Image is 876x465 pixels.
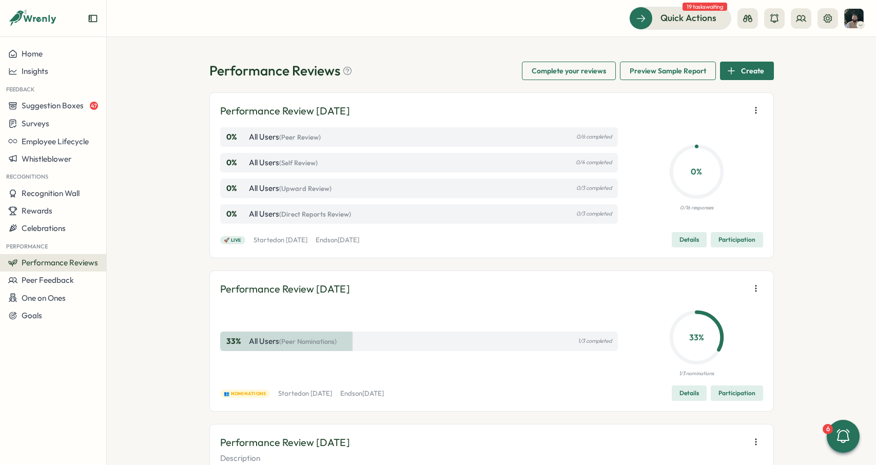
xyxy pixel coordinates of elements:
[22,49,43,59] span: Home
[22,311,42,320] span: Goals
[249,336,337,347] p: All Users
[226,336,247,347] p: 33 %
[254,236,307,245] p: Started on [DATE]
[22,119,49,128] span: Surveys
[220,435,350,451] p: Performance Review [DATE]
[576,185,612,191] p: 0/3 completed
[576,133,612,140] p: 0/6 completed
[90,102,98,110] span: 47
[226,183,247,194] p: 0 %
[224,390,266,397] span: 👥 Nominations
[22,293,66,303] span: One on Ones
[576,159,612,166] p: 0/4 completed
[22,223,66,233] span: Celebrations
[741,62,764,80] span: Create
[679,232,699,247] span: Details
[22,137,89,146] span: Employee Lifecycle
[278,389,332,398] p: Started on [DATE]
[249,183,332,194] p: All Users
[220,103,350,119] p: Performance Review [DATE]
[279,337,337,345] span: (Peer Nominations)
[249,208,351,220] p: All Users
[249,157,318,168] p: All Users
[22,275,74,285] span: Peer Feedback
[22,101,84,110] span: Suggestion Boxes
[680,204,713,212] p: 0/16 responses
[522,62,616,80] button: Complete your reviews
[672,232,707,247] button: Details
[827,420,860,453] button: 6
[226,157,247,168] p: 0 %
[711,385,763,401] button: Participation
[620,62,716,80] button: Preview Sample Report
[711,232,763,247] button: Participation
[578,338,612,344] p: 1/3 completed
[22,66,48,76] span: Insights
[22,258,98,267] span: Performance Reviews
[844,9,864,28] img: Ali Khan
[718,386,755,400] span: Participation
[279,133,321,141] span: (Peer Review)
[672,385,707,401] button: Details
[220,453,763,464] p: Description
[629,7,731,29] button: Quick Actions
[823,424,833,434] div: 6
[340,389,384,398] p: Ends on [DATE]
[720,62,774,80] button: Create
[249,131,321,143] p: All Users
[279,184,332,192] span: (Upward Review)
[279,159,318,167] span: (Self Review)
[532,62,606,80] span: Complete your reviews
[718,232,755,247] span: Participation
[22,206,52,216] span: Rewards
[226,131,247,143] p: 0 %
[279,210,351,218] span: (Direct Reports Review)
[672,331,722,344] p: 33 %
[679,370,714,378] p: 1/3 nominations
[220,281,350,297] p: Performance Review [DATE]
[316,236,359,245] p: Ends on [DATE]
[226,208,247,220] p: 0 %
[224,237,242,244] span: 🚀 Live
[679,386,699,400] span: Details
[88,13,98,24] button: Expand sidebar
[22,154,71,164] span: Whistleblower
[660,11,716,25] span: Quick Actions
[576,210,612,217] p: 0/3 completed
[683,3,727,11] span: 19 tasks waiting
[22,188,80,198] span: Recognition Wall
[672,165,722,178] p: 0 %
[630,62,706,80] span: Preview Sample Report
[209,62,353,80] h1: Performance Reviews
